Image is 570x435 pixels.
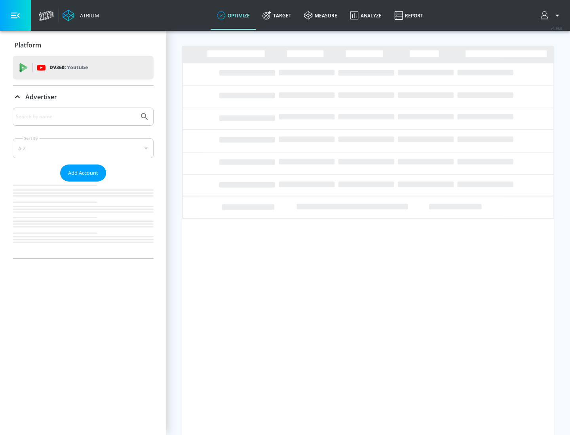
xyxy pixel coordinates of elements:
a: Report [388,1,429,30]
p: Advertiser [25,93,57,101]
span: v 4.19.0 [551,26,562,30]
a: Analyze [344,1,388,30]
div: DV360: Youtube [13,56,154,79]
button: Add Account [60,165,106,182]
div: A-Z [13,138,154,158]
div: Platform [13,34,154,56]
p: Youtube [67,63,88,72]
input: Search by name [16,112,136,122]
a: optimize [211,1,256,30]
a: Target [256,1,298,30]
nav: list of Advertiser [13,182,154,258]
p: Platform [15,41,41,49]
span: Add Account [68,168,98,178]
div: Atrium [77,12,99,19]
a: Atrium [63,9,99,21]
div: Advertiser [13,108,154,258]
a: measure [298,1,344,30]
div: Advertiser [13,86,154,108]
label: Sort By [23,136,40,141]
p: DV360: [49,63,88,72]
